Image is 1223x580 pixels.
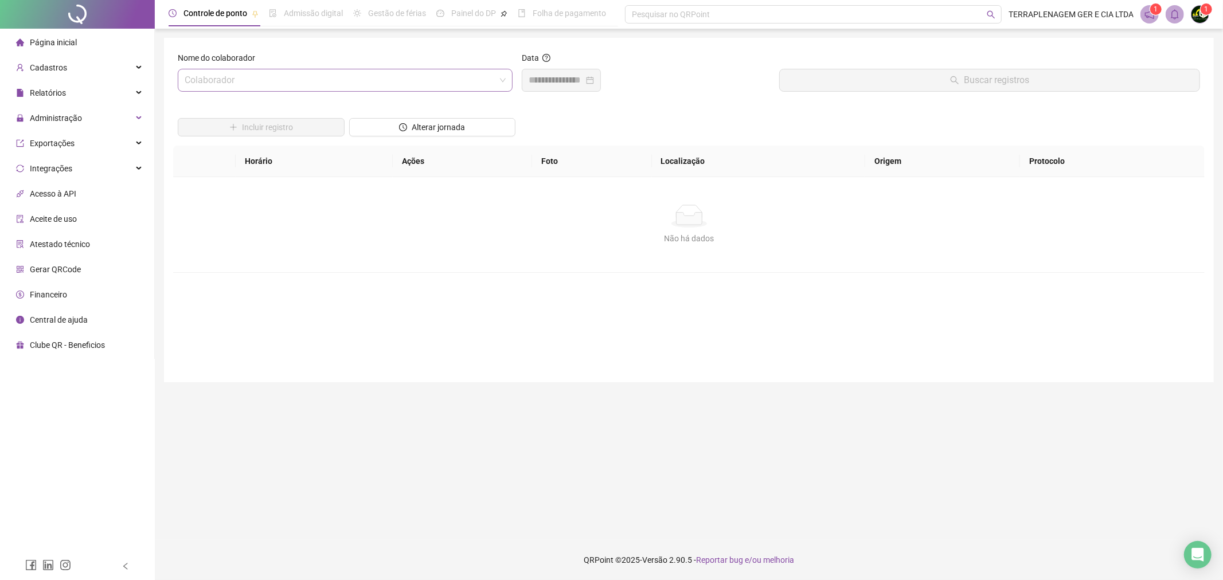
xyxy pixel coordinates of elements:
span: Atestado técnico [30,240,90,249]
label: Nome do colaborador [178,52,263,64]
th: Protocolo [1020,146,1205,177]
span: Reportar bug e/ou melhoria [696,555,794,565]
footer: QRPoint © 2025 - 2.90.5 - [155,540,1223,580]
span: Administração [30,113,82,123]
sup: 1 [1150,3,1162,15]
span: pushpin [252,10,259,17]
span: Financeiro [30,290,67,299]
span: Clube QR - Beneficios [30,340,105,350]
span: Acesso à API [30,189,76,198]
th: Horário [236,146,393,177]
span: lock [16,114,24,122]
span: info-circle [16,316,24,324]
th: Localização [652,146,866,177]
span: Integrações [30,164,72,173]
span: Versão [642,555,667,565]
span: Data [522,53,539,62]
div: Open Intercom Messenger [1184,541,1212,569]
span: file-done [269,9,277,17]
span: file [16,89,24,97]
img: 76398 [1191,6,1209,23]
span: Relatórios [30,88,66,97]
button: Alterar jornada [349,118,516,136]
th: Foto [532,146,652,177]
span: Folha de pagamento [533,9,606,18]
sup: Atualize o seu contato no menu Meus Dados [1201,3,1212,15]
span: Painel do DP [451,9,496,18]
span: Página inicial [30,38,77,47]
span: clock-circle [399,123,407,131]
span: qrcode [16,265,24,273]
span: dollar [16,291,24,299]
span: question-circle [542,54,550,62]
span: gift [16,341,24,349]
span: sync [16,164,24,173]
span: left [122,562,130,570]
span: Cadastros [30,63,67,72]
span: facebook [25,559,37,571]
span: search [987,10,995,19]
span: clock-circle [169,9,177,17]
span: export [16,139,24,147]
span: Exportações [30,139,75,148]
span: instagram [60,559,71,571]
span: api [16,190,24,198]
span: Gerar QRCode [30,265,81,274]
span: solution [16,240,24,248]
button: Incluir registro [178,118,345,136]
span: 1 [1205,5,1209,13]
span: Admissão digital [284,9,343,18]
span: Aceite de uso [30,214,77,224]
span: home [16,38,24,46]
span: Central de ajuda [30,315,88,324]
button: Buscar registros [779,69,1200,92]
th: Ações [393,146,532,177]
span: notification [1144,9,1155,19]
span: user-add [16,64,24,72]
a: Alterar jornada [349,124,516,133]
div: Não há dados [187,232,1191,245]
th: Origem [865,146,1020,177]
span: linkedin [42,559,54,571]
span: bell [1170,9,1180,19]
span: book [518,9,526,17]
span: Gestão de férias [368,9,426,18]
span: dashboard [436,9,444,17]
span: Alterar jornada [412,121,465,134]
span: sun [353,9,361,17]
span: TERRAPLENAGEM GER E CIA LTDA [1009,8,1134,21]
span: 1 [1154,5,1158,13]
span: pushpin [501,10,507,17]
span: Controle de ponto [183,9,247,18]
span: audit [16,215,24,223]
